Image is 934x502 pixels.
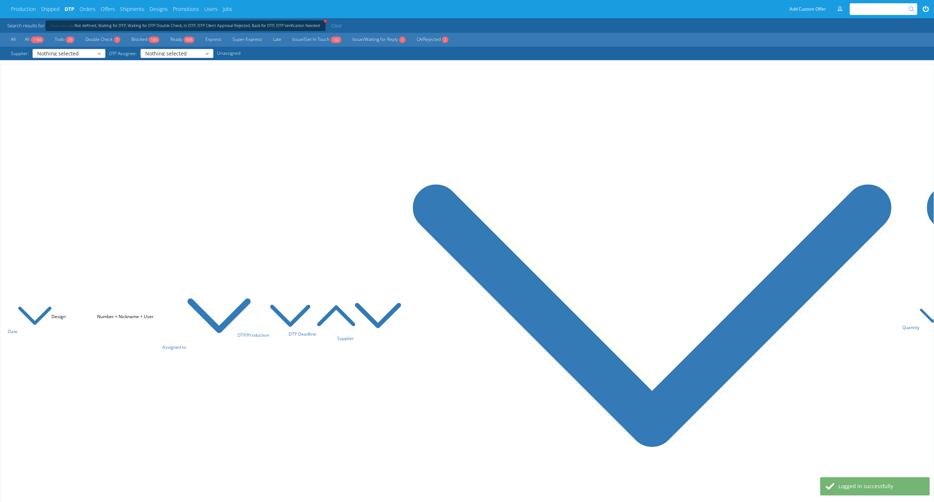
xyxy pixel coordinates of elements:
[337,335,402,341] a: Supplier
[148,36,159,43] span: 183
[331,36,341,43] span: 182
[323,19,328,23] span: +
[204,5,218,13] a: Users
[329,20,344,31] a: Clear
[80,5,96,13] a: Orders
[120,5,144,13] a: Shipments
[238,332,311,338] a: DTP/Production
[150,5,168,13] a: Designs
[838,483,924,490] div: Logged in successfully
[7,35,19,44] a: All
[7,22,45,29] span: Search results for
[442,36,448,43] span: 2
[202,35,225,45] a: Express
[854,3,910,15] input: Search for...
[65,5,74,13] a: DTP
[41,5,59,13] a: Shipped
[145,51,204,56] span: Nothing selected
[7,49,32,58] span: Supplier:
[289,331,356,337] a: DTP Deadline
[140,49,213,58] button: Nothing selected
[8,328,53,335] a: Date
[399,36,406,43] span: 1
[37,51,96,56] span: Nothing selected
[21,35,47,45] a: All1184
[289,35,345,45] a: Issue/Get In Touch182
[349,35,409,45] a: Issue/Waiting for Reply1
[184,36,194,43] span: 906
[105,49,140,58] span: DTP Assignee:
[32,49,105,58] button: Nothing selected
[82,35,124,45] a: Double Check7
[786,3,830,15] a: Add Custom Offer
[114,36,120,43] span: 7
[167,35,198,45] a: Ready906
[51,24,74,28] span: Production state:
[269,35,285,45] a: Late
[66,36,74,43] span: 29
[173,5,199,13] a: Promotions
[51,35,78,45] a: Todo29
[11,5,36,13] a: Production
[31,36,44,43] span: 1184
[101,5,115,13] a: Offers
[413,35,452,45] a: CA/Rejected2
[213,49,244,58] a: Unassigned
[223,5,232,13] a: Jobs
[229,35,266,45] a: Super-Express
[51,24,320,27] a: +Production state:Not defined, Waiting for DTP, Waiting for DTP Double Check, In DTP, DTP Client ...
[162,344,252,350] a: Assigned to
[128,35,163,45] a: Blocked183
